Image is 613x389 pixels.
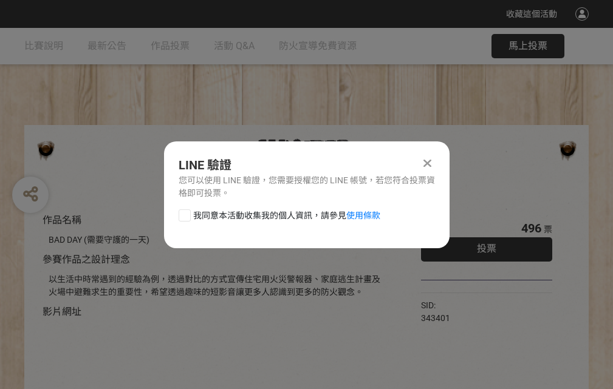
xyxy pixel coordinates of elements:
span: 票 [544,225,552,234]
a: 防火宣導免費資源 [279,28,357,64]
a: 使用條款 [346,211,380,220]
span: 496 [521,221,541,235]
span: 參賽作品之設計理念 [43,254,130,265]
span: 馬上投票 [509,40,547,52]
span: 投票 [477,243,496,254]
button: 馬上投票 [491,34,564,58]
a: 活動 Q&A [214,28,255,64]
span: 我同意本活動收集我的個人資訊，請參見 [193,209,380,222]
a: 作品投票 [151,28,190,64]
span: 收藏這個活動 [506,9,557,19]
div: 您可以使用 LINE 驗證，您需要授權您的 LINE 帳號，若您符合投票資格即可投票。 [179,174,435,200]
div: LINE 驗證 [179,156,435,174]
span: 比賽說明 [24,40,63,52]
div: BAD DAY (需要守護的一天) [49,234,385,246]
span: 作品名稱 [43,214,81,226]
span: 影片網址 [43,306,81,317]
a: 比賽說明 [24,28,63,64]
span: 防火宣導免費資源 [279,40,357,52]
div: 以生活中時常遇到的經驗為例，透過對比的方式宣傳住宅用火災警報器、家庭逃生計畫及火場中避難求生的重要性，希望透過趣味的短影音讓更多人認識到更多的防火觀念。 [49,273,385,299]
iframe: Facebook Share [453,299,514,311]
span: 作品投票 [151,40,190,52]
span: SID: 343401 [421,300,450,323]
span: 活動 Q&A [214,40,255,52]
a: 最新公告 [87,28,126,64]
span: 最新公告 [87,40,126,52]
